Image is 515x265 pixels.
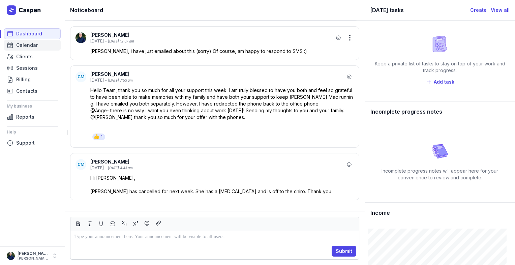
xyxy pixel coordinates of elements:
span: Sessions [16,64,38,72]
div: [DATE] [90,165,104,171]
img: User profile image [75,32,86,43]
span: CM [78,162,84,167]
div: Help [7,127,58,138]
div: [DATE] [90,38,104,44]
div: Incomplete progress notes [365,101,515,122]
span: Reports [16,113,34,121]
p: @[PERSON_NAME] thank you so much for your offer with the phones. [90,114,354,121]
img: User profile image [7,252,15,260]
span: Support [16,139,35,147]
div: [DATE] tasks [370,5,470,15]
div: [PERSON_NAME] [90,32,334,38]
p: Hi [PERSON_NAME], [90,175,354,181]
span: Submit [336,247,352,255]
span: Add task [434,78,454,86]
a: Create [470,6,487,14]
span: Calendar [16,41,38,49]
span: Contacts [16,87,37,95]
p: @Ange- there is no way I want you even thinking about work [DATE]! Sending my thoughts to you and... [90,107,354,114]
p: Hello Team, thank you so much for all your support this week. I am truly blessed to have you both... [90,87,354,107]
p: [PERSON_NAME], i have just emailed about this (sorry) Of course, am happy to respond to SMS :) [90,48,354,55]
div: [PERSON_NAME] [90,71,344,78]
div: 1 [101,134,102,140]
div: Incomplete progress notes will appear here for your convenience to review and complete. [370,168,510,181]
span: Clients [16,53,33,61]
span: Dashboard [16,30,42,38]
div: - [DATE] 7:53 am [105,78,133,83]
div: [PERSON_NAME] [90,158,344,165]
div: - [DATE] 4:43 am [105,166,133,171]
button: Submit [332,246,356,257]
div: 👍 [94,134,99,140]
span: Billing [16,76,31,84]
div: [PERSON_NAME][EMAIL_ADDRESS][DOMAIN_NAME][PERSON_NAME] [18,256,49,261]
div: - [DATE] 12:37 am [105,39,134,44]
div: Keep a private list of tasks to stay on top of your work and track progress. [370,60,510,74]
div: [PERSON_NAME] [18,251,49,256]
p: [PERSON_NAME] has cancelled for next week. She has a [MEDICAL_DATA] and is off to the chiro. Than... [90,188,354,195]
div: Income [365,203,515,223]
div: [DATE] [90,78,104,83]
a: View all [491,6,510,14]
span: CM [78,74,84,80]
div: My business [7,101,58,112]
